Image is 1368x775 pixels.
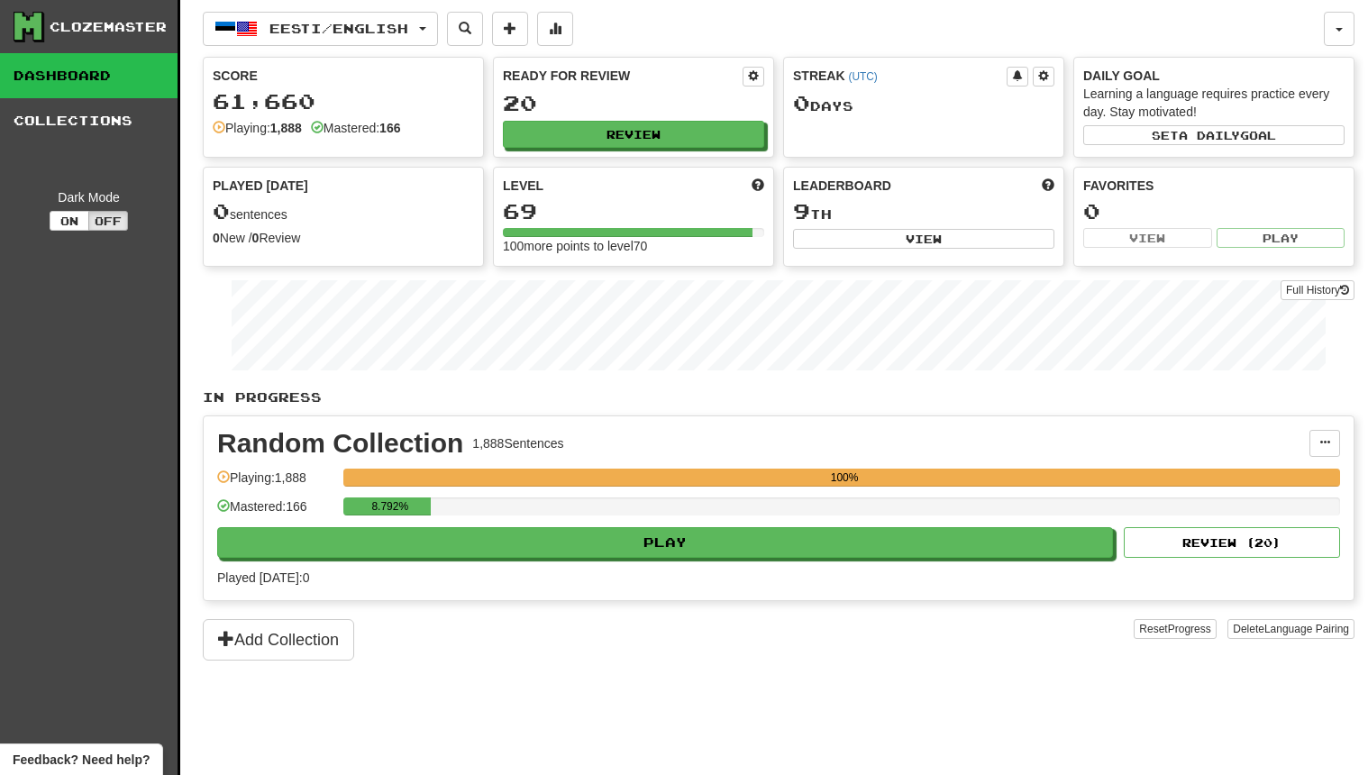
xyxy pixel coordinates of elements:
[793,200,1054,223] div: th
[50,211,89,231] button: On
[203,619,354,661] button: Add Collection
[1264,623,1349,635] span: Language Pairing
[1217,228,1345,248] button: Play
[203,388,1354,406] p: In Progress
[503,200,764,223] div: 69
[503,121,764,148] button: Review
[349,497,431,515] div: 8.792%
[1083,85,1345,121] div: Learning a language requires practice every day. Stay motivated!
[217,497,334,527] div: Mastered: 166
[1168,623,1211,635] span: Progress
[1042,177,1054,195] span: This week in points, UTC
[13,751,150,769] span: Open feedback widget
[1083,125,1345,145] button: Seta dailygoal
[848,70,877,83] a: (UTC)
[1281,280,1354,300] a: Full History
[793,92,1054,115] div: Day s
[213,90,474,113] div: 61,660
[1083,228,1212,248] button: View
[252,231,260,245] strong: 0
[270,121,302,135] strong: 1,888
[492,12,528,46] button: Add sentence to collection
[213,231,220,245] strong: 0
[1083,177,1345,195] div: Favorites
[793,198,810,223] span: 9
[1083,200,1345,223] div: 0
[1124,527,1340,558] button: Review (20)
[793,229,1054,249] button: View
[1227,619,1354,639] button: DeleteLanguage Pairing
[793,67,1007,85] div: Streak
[88,211,128,231] button: Off
[793,90,810,115] span: 0
[213,200,474,223] div: sentences
[752,177,764,195] span: Score more points to level up
[217,570,309,585] span: Played [DATE]: 0
[213,67,474,85] div: Score
[503,67,743,85] div: Ready for Review
[217,430,463,457] div: Random Collection
[1083,67,1345,85] div: Daily Goal
[379,121,400,135] strong: 166
[472,434,563,452] div: 1,888 Sentences
[311,119,401,137] div: Mastered:
[793,177,891,195] span: Leaderboard
[1134,619,1216,639] button: ResetProgress
[349,469,1340,487] div: 100%
[213,119,302,137] div: Playing:
[203,12,438,46] button: Eesti/English
[217,469,334,498] div: Playing: 1,888
[537,12,573,46] button: More stats
[213,177,308,195] span: Played [DATE]
[14,188,164,206] div: Dark Mode
[50,18,167,36] div: Clozemaster
[503,237,764,255] div: 100 more points to level 70
[217,527,1113,558] button: Play
[447,12,483,46] button: Search sentences
[503,177,543,195] span: Level
[1179,129,1240,141] span: a daily
[269,21,408,36] span: Eesti / English
[503,92,764,114] div: 20
[213,229,474,247] div: New / Review
[213,198,230,223] span: 0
